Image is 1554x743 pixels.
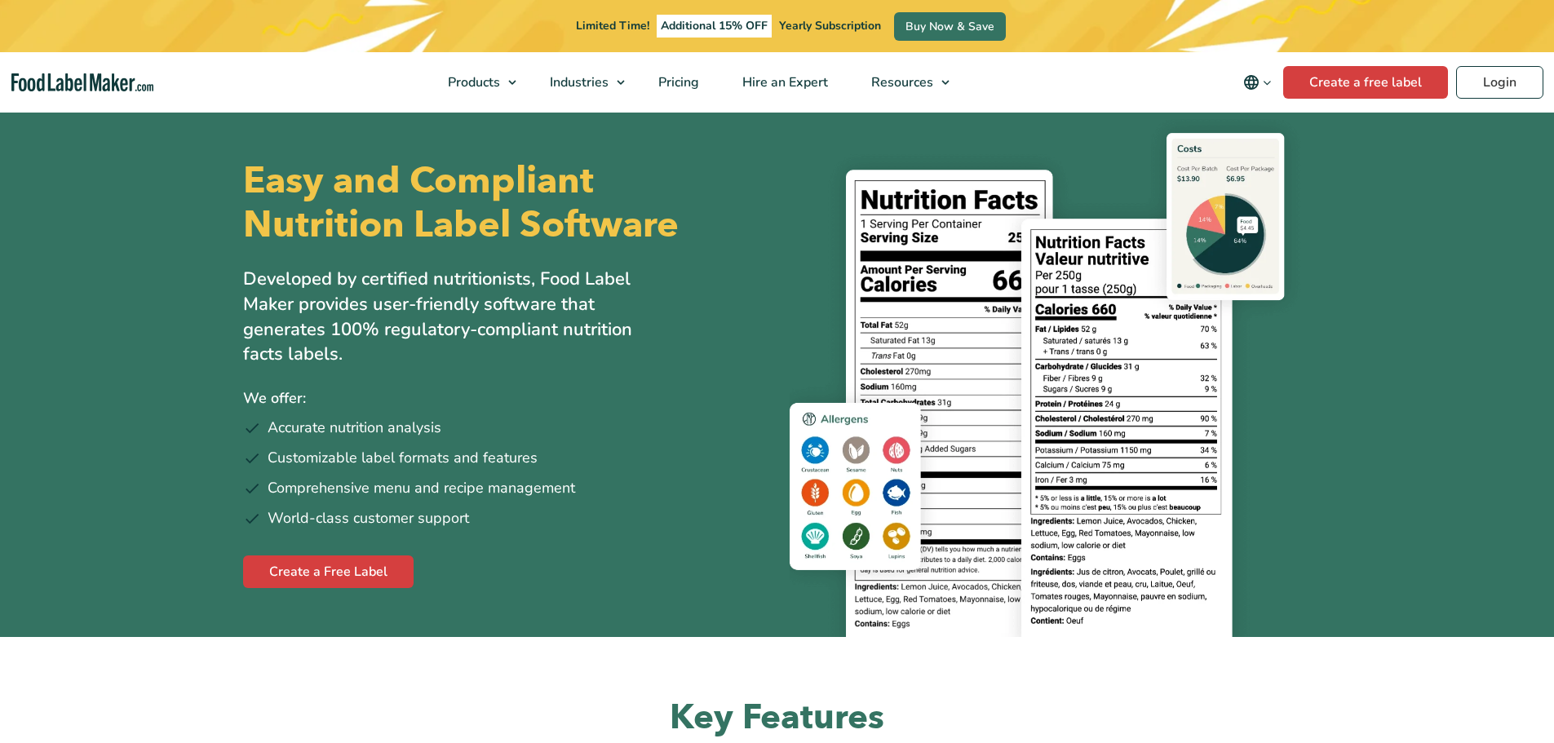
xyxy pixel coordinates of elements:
[1283,66,1448,99] a: Create a free label
[653,73,701,91] span: Pricing
[268,477,575,499] span: Comprehensive menu and recipe management
[894,12,1006,41] a: Buy Now & Save
[268,507,469,529] span: World-class customer support
[268,417,441,439] span: Accurate nutrition analysis
[243,267,667,367] p: Developed by certified nutritionists, Food Label Maker provides user-friendly software that gener...
[721,52,846,113] a: Hire an Expert
[243,555,414,588] a: Create a Free Label
[850,52,958,113] a: Resources
[657,15,772,38] span: Additional 15% OFF
[1456,66,1543,99] a: Login
[443,73,502,91] span: Products
[243,387,765,410] p: We offer:
[243,159,764,247] h1: Easy and Compliant Nutrition Label Software
[268,447,538,469] span: Customizable label formats and features
[576,18,649,33] span: Limited Time!
[243,696,1312,741] h2: Key Features
[779,18,881,33] span: Yearly Subscription
[1232,66,1283,99] button: Change language
[11,73,153,92] a: Food Label Maker homepage
[866,73,935,91] span: Resources
[737,73,830,91] span: Hire an Expert
[427,52,525,113] a: Products
[545,73,610,91] span: Industries
[529,52,633,113] a: Industries
[637,52,717,113] a: Pricing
